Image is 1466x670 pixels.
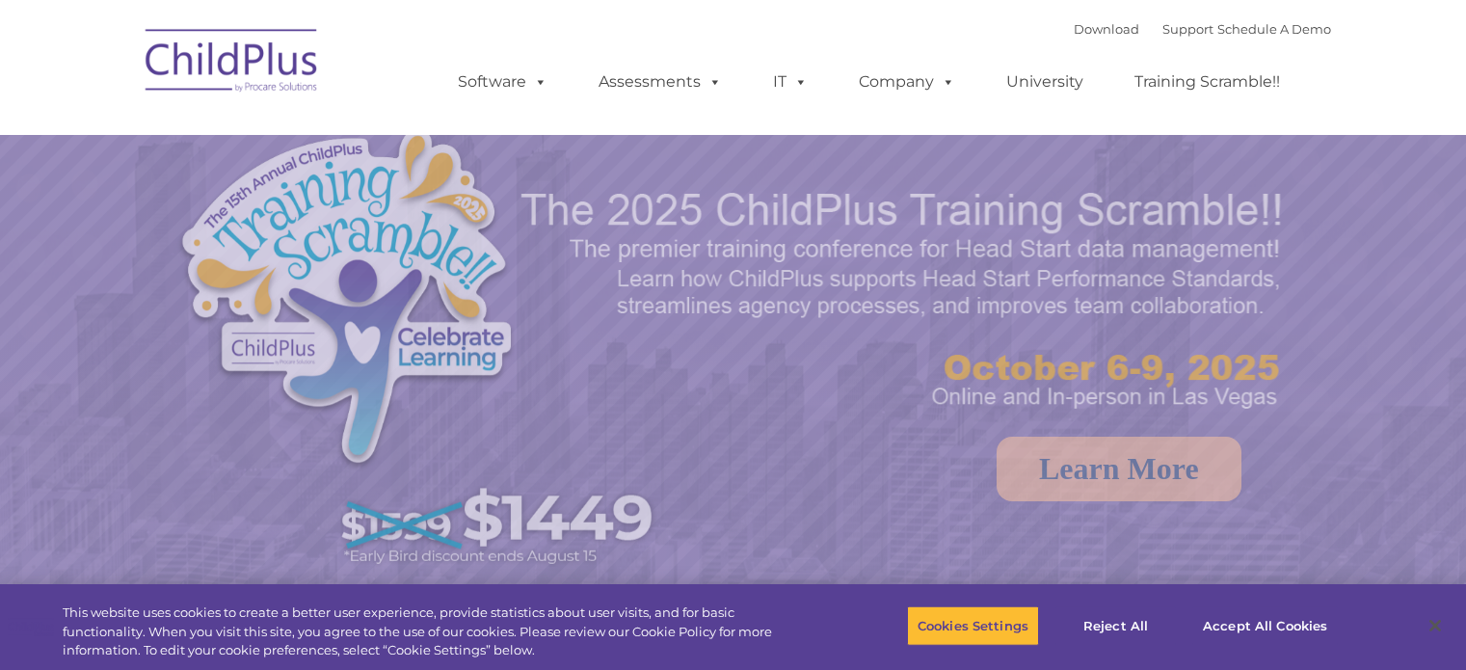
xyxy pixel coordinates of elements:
[997,437,1241,501] a: Learn More
[1192,605,1338,646] button: Accept All Cookies
[1074,21,1139,37] a: Download
[579,63,741,101] a: Assessments
[1217,21,1331,37] a: Schedule A Demo
[136,15,329,112] img: ChildPlus by Procare Solutions
[1074,21,1331,37] font: |
[1115,63,1299,101] a: Training Scramble!!
[1055,605,1176,646] button: Reject All
[840,63,974,101] a: Company
[907,605,1039,646] button: Cookies Settings
[1414,604,1456,647] button: Close
[439,63,567,101] a: Software
[754,63,827,101] a: IT
[63,603,807,660] div: This website uses cookies to create a better user experience, provide statistics about user visit...
[987,63,1103,101] a: University
[1162,21,1213,37] a: Support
